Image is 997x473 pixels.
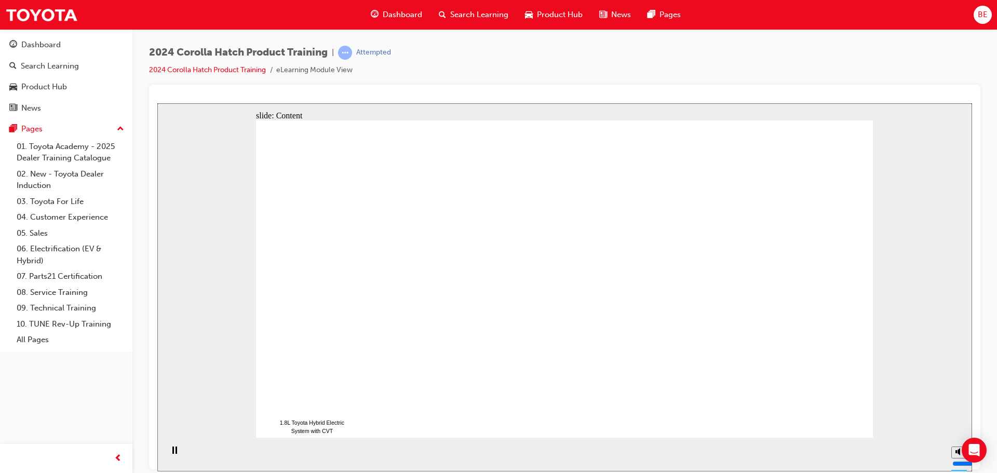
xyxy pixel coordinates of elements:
[149,47,328,59] span: 2024 Corolla Hatch Product Training
[9,125,17,134] span: pages-icon
[5,334,23,368] div: playback controls
[517,4,591,25] a: car-iconProduct Hub
[659,9,681,21] span: Pages
[9,40,17,50] span: guage-icon
[12,268,128,285] a: 07. Parts21 Certification
[611,9,631,21] span: News
[978,9,988,21] span: BE
[114,452,122,465] span: prev-icon
[9,62,17,71] span: search-icon
[4,119,128,139] button: Pages
[21,39,61,51] div: Dashboard
[789,334,810,368] div: misc controls
[117,123,124,136] span: up-icon
[12,332,128,348] a: All Pages
[639,4,689,25] a: pages-iconPages
[450,9,508,21] span: Search Learning
[4,77,128,97] a: Product Hub
[12,241,128,268] a: 06. Electrification (EV & Hybrid)
[795,356,862,364] input: volume
[12,209,128,225] a: 04. Customer Experience
[974,6,992,24] button: BE
[12,316,128,332] a: 10. TUNE Rev-Up Training
[338,46,352,60] span: learningRecordVerb_ATTEMPT-icon
[21,60,79,72] div: Search Learning
[4,35,128,55] a: Dashboard
[276,64,353,76] li: eLearning Module View
[356,48,391,58] div: Attempted
[21,102,41,114] div: News
[9,83,17,92] span: car-icon
[9,104,17,113] span: news-icon
[371,8,379,21] span: guage-icon
[12,300,128,316] a: 09. Technical Training
[5,343,23,360] button: Pause (Ctrl+Alt+P)
[591,4,639,25] a: news-iconNews
[383,9,422,21] span: Dashboard
[332,47,334,59] span: |
[794,343,811,355] button: Mute (Ctrl+Alt+M)
[12,166,128,194] a: 02. New - Toyota Dealer Induction
[4,33,128,119] button: DashboardSearch LearningProduct HubNews
[362,4,430,25] a: guage-iconDashboard
[12,139,128,166] a: 01. Toyota Academy - 2025 Dealer Training Catalogue
[599,8,607,21] span: news-icon
[430,4,517,25] a: search-iconSearch Learning
[12,194,128,210] a: 03. Toyota For Life
[21,81,67,93] div: Product Hub
[12,285,128,301] a: 08. Service Training
[149,65,266,74] a: 2024 Corolla Hatch Product Training
[12,225,128,241] a: 05. Sales
[21,123,43,135] div: Pages
[962,438,987,463] div: Open Intercom Messenger
[525,8,533,21] span: car-icon
[5,3,78,26] img: Trak
[4,99,128,118] a: News
[648,8,655,21] span: pages-icon
[537,9,583,21] span: Product Hub
[4,57,128,76] a: Search Learning
[439,8,446,21] span: search-icon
